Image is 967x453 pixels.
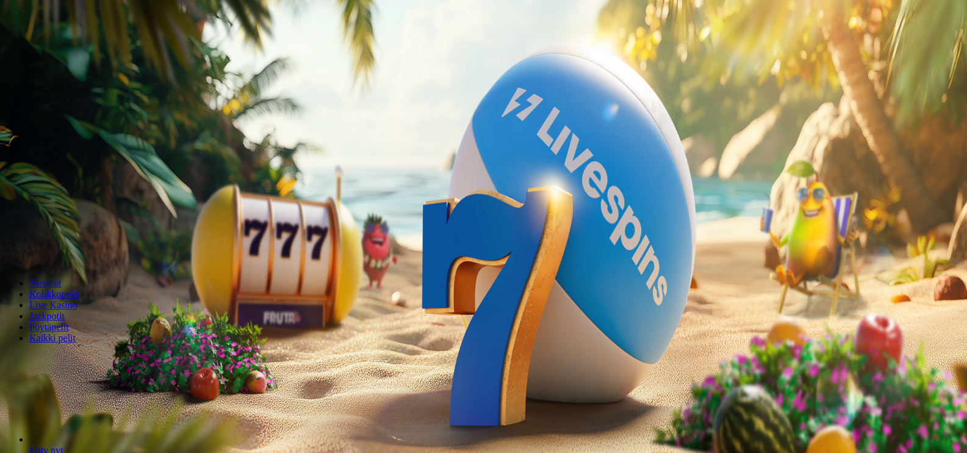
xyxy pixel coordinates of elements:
[5,257,962,366] header: Lobby
[29,333,76,343] a: Kaikki pelit
[29,289,79,299] a: Kolikkopelit
[5,257,962,344] nav: Lobby
[29,322,69,332] a: Pöytäpelit
[29,300,77,310] a: Live Kasino
[29,278,61,288] a: Suositut
[29,311,65,321] a: Jackpotit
